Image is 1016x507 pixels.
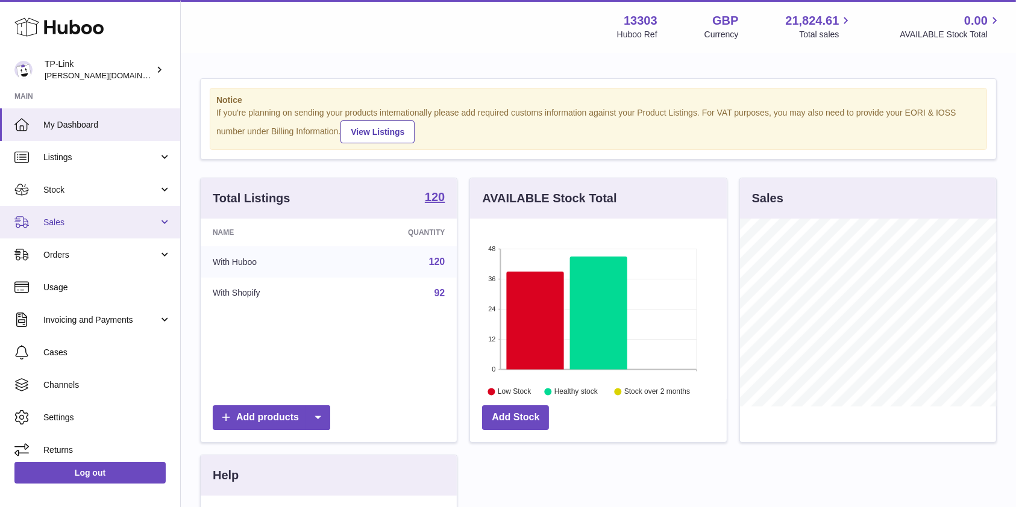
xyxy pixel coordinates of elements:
[45,58,153,81] div: TP-Link
[216,95,980,106] strong: Notice
[213,467,239,484] h3: Help
[216,107,980,143] div: If you're planning on sending your products internationally please add required customs informati...
[43,314,158,326] span: Invoicing and Payments
[489,275,496,282] text: 36
[340,120,415,143] a: View Listings
[43,347,171,358] span: Cases
[43,184,158,196] span: Stock
[498,387,532,396] text: Low Stock
[213,405,330,430] a: Add products
[43,119,171,131] span: My Dashboard
[554,387,598,396] text: Healthy stock
[624,387,690,396] text: Stock over 2 months
[43,152,158,163] span: Listings
[43,282,171,293] span: Usage
[900,29,1002,40] span: AVAILABLE Stock Total
[489,335,496,343] text: 12
[489,305,496,313] text: 24
[339,219,457,246] th: Quantity
[492,365,496,373] text: 0
[201,278,339,309] td: With Shopify
[43,249,158,261] span: Orders
[14,61,33,79] img: susie.li@tp-link.com
[201,246,339,278] td: With Huboo
[712,13,738,29] strong: GBP
[434,288,445,298] a: 92
[704,29,739,40] div: Currency
[429,257,445,267] a: 120
[43,379,171,391] span: Channels
[213,190,290,207] h3: Total Listings
[45,70,304,80] span: [PERSON_NAME][DOMAIN_NAME][EMAIL_ADDRESS][DOMAIN_NAME]
[624,13,657,29] strong: 13303
[43,412,171,423] span: Settings
[900,13,1002,40] a: 0.00 AVAILABLE Stock Total
[785,13,853,40] a: 21,824.61 Total sales
[799,29,853,40] span: Total sales
[482,190,616,207] h3: AVAILABLE Stock Total
[43,444,171,456] span: Returns
[14,462,166,484] a: Log out
[425,191,445,203] strong: 120
[617,29,657,40] div: Huboo Ref
[752,190,783,207] h3: Sales
[425,191,445,205] a: 120
[482,405,549,430] a: Add Stock
[489,245,496,252] text: 48
[785,13,839,29] span: 21,824.61
[43,217,158,228] span: Sales
[964,13,988,29] span: 0.00
[201,219,339,246] th: Name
